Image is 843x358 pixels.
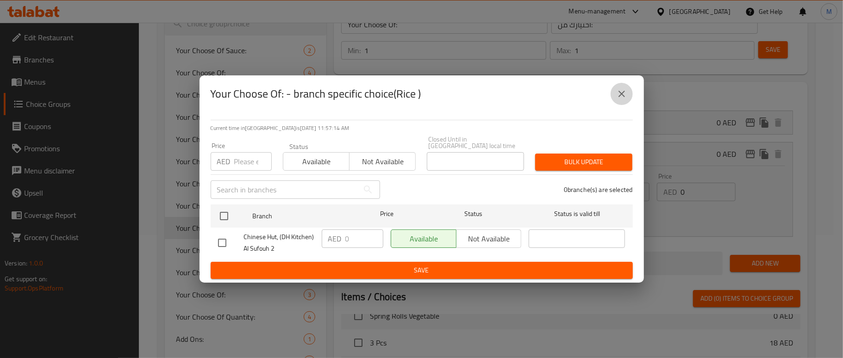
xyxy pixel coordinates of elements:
input: Please enter price [345,229,383,248]
button: Bulk update [535,154,632,171]
span: Bulk update [543,156,625,168]
button: Available [283,152,350,171]
h2: Your Choose Of: - branch specific choice(Rice ) [211,86,421,101]
button: close [611,83,633,105]
p: AED [328,233,342,244]
p: AED [217,156,231,167]
span: Not available [353,155,412,168]
p: 0 branche(s) are selected [564,185,633,194]
input: Search in branches [211,180,359,199]
span: Price [356,208,418,220]
input: Please enter price [234,152,272,171]
span: Status is valid till [529,208,625,220]
span: Save [218,265,625,276]
span: Branch [252,210,349,222]
p: Current time in [GEOGRAPHIC_DATA] is [DATE] 11:57:14 AM [211,124,633,132]
span: Available [287,155,346,168]
button: Not available [349,152,416,171]
span: Status [425,208,521,220]
button: Save [211,262,633,279]
span: Chinese Hut, (DH Kitchen) Al Sufouh 2 [244,231,314,254]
